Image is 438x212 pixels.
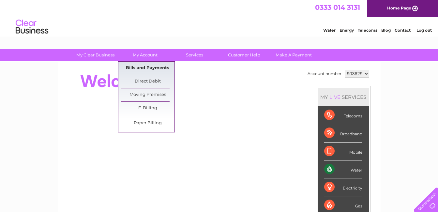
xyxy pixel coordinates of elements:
[416,28,432,33] a: Log out
[318,88,369,106] div: MY SERVICES
[121,88,174,101] a: Moving Premises
[395,28,411,33] a: Contact
[324,160,362,178] div: Water
[121,75,174,88] a: Direct Debit
[315,3,360,11] a: 0333 014 3131
[118,49,172,61] a: My Account
[324,106,362,124] div: Telecoms
[65,4,373,32] div: Clear Business is a trading name of Verastar Limited (registered in [GEOGRAPHIC_DATA] No. 3667643...
[168,49,221,61] a: Services
[328,94,342,100] div: LIVE
[121,102,174,115] a: E-Billing
[121,62,174,75] a: Bills and Payments
[324,124,362,142] div: Broadband
[68,49,122,61] a: My Clear Business
[217,49,271,61] a: Customer Help
[324,178,362,196] div: Electricity
[381,28,391,33] a: Blog
[340,28,354,33] a: Energy
[15,17,49,37] img: logo.png
[358,28,377,33] a: Telecoms
[306,68,343,79] td: Account number
[323,28,336,33] a: Water
[324,143,362,160] div: Mobile
[121,117,174,130] a: Paper Billing
[267,49,321,61] a: Make A Payment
